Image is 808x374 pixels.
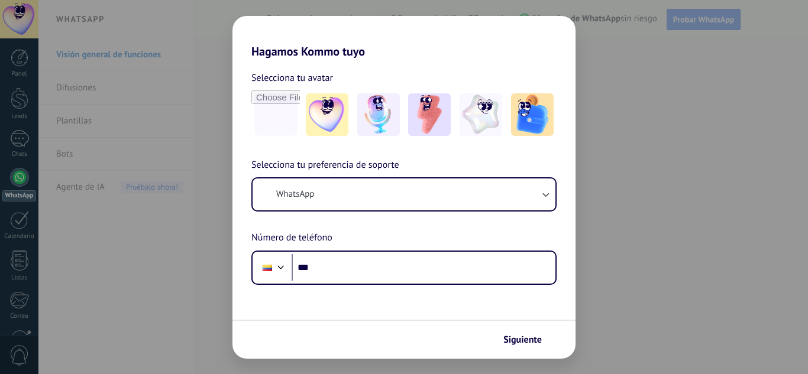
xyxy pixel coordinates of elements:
img: -1.jpeg [306,93,348,136]
span: Selecciona tu preferencia de soporte [251,158,399,173]
img: -2.jpeg [357,93,400,136]
span: Número de teléfono [251,230,332,246]
img: -4.jpeg [460,93,502,136]
h2: Hagamos Kommo tuyo [232,16,576,58]
img: -5.jpeg [511,93,554,136]
span: Selecciona tu avatar [251,70,333,86]
button: Siguiente [498,330,558,350]
span: Siguiente [503,336,542,344]
div: Colombia: + 57 [256,255,279,280]
span: WhatsApp [276,188,314,200]
img: -3.jpeg [408,93,451,136]
button: WhatsApp [253,178,555,210]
